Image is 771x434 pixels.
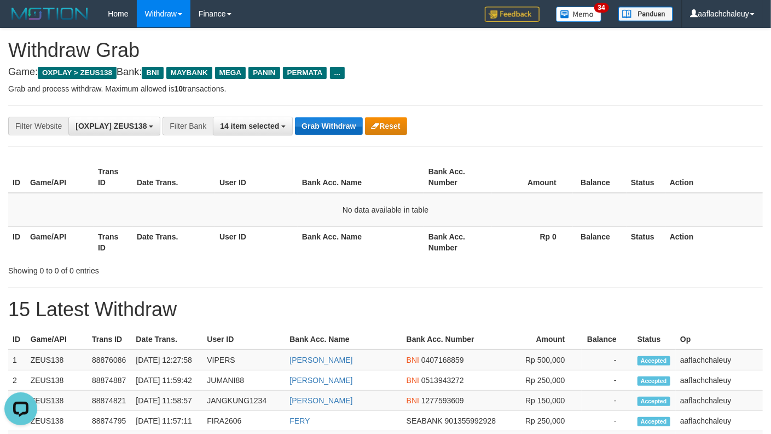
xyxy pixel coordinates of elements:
[88,391,131,411] td: 88874821
[202,350,285,370] td: VIPERS
[8,299,763,321] h1: 15 Latest Withdraw
[94,226,132,258] th: Trans ID
[507,329,582,350] th: Amount
[582,350,633,370] td: -
[298,162,424,193] th: Bank Acc. Name
[676,411,763,431] td: aaflachchaleuy
[166,67,212,79] span: MAYBANK
[289,396,352,405] a: [PERSON_NAME]
[220,122,279,130] span: 14 item selected
[407,416,443,425] span: SEABANK
[665,162,763,193] th: Action
[618,7,673,21] img: panduan.png
[142,67,163,79] span: BNI
[131,391,202,411] td: [DATE] 11:58:57
[507,370,582,391] td: Rp 250,000
[8,261,313,276] div: Showing 0 to 0 of 0 entries
[8,117,68,135] div: Filter Website
[289,376,352,385] a: [PERSON_NAME]
[492,162,573,193] th: Amount
[637,417,670,426] span: Accepted
[289,356,352,364] a: [PERSON_NAME]
[556,7,602,22] img: Button%20Memo.svg
[582,370,633,391] td: -
[213,117,293,135] button: 14 item selected
[637,376,670,386] span: Accepted
[676,350,763,370] td: aaflachchaleuy
[132,226,215,258] th: Date Trans.
[627,162,665,193] th: Status
[4,4,37,37] button: Open LiveChat chat widget
[88,370,131,391] td: 88874887
[485,7,540,22] img: Feedback.jpg
[8,162,26,193] th: ID
[68,117,160,135] button: [OXPLAY] ZEUS138
[88,411,131,431] td: 88874795
[202,329,285,350] th: User ID
[94,162,132,193] th: Trans ID
[38,67,117,79] span: OXPLAY > ZEUS138
[202,411,285,431] td: FIRA2606
[445,416,496,425] span: Copy 901355992928 to clipboard
[637,356,670,366] span: Accepted
[283,67,327,79] span: PERMATA
[573,162,627,193] th: Balance
[8,350,26,370] td: 1
[633,329,676,350] th: Status
[421,356,464,364] span: Copy 0407168859 to clipboard
[8,329,26,350] th: ID
[407,396,419,405] span: BNI
[202,370,285,391] td: JUMANI88
[295,117,362,135] button: Grab Withdraw
[163,117,213,135] div: Filter Bank
[8,193,763,227] td: No data available in table
[8,39,763,61] h1: Withdraw Grab
[582,411,633,431] td: -
[424,162,492,193] th: Bank Acc. Number
[8,5,91,22] img: MOTION_logo.png
[26,391,88,411] td: ZEUS138
[26,226,94,258] th: Game/API
[402,329,507,350] th: Bank Acc. Number
[76,122,147,130] span: [OXPLAY] ZEUS138
[676,391,763,411] td: aaflachchaleuy
[8,67,763,78] h4: Game: Bank:
[573,226,627,258] th: Balance
[421,376,464,385] span: Copy 0513943272 to clipboard
[131,350,202,370] td: [DATE] 12:27:58
[289,416,310,425] a: FERY
[298,226,424,258] th: Bank Acc. Name
[594,3,609,13] span: 34
[215,162,298,193] th: User ID
[507,391,582,411] td: Rp 150,000
[8,370,26,391] td: 2
[26,329,88,350] th: Game/API
[676,329,763,350] th: Op
[627,226,665,258] th: Status
[507,350,582,370] td: Rp 500,000
[131,370,202,391] td: [DATE] 11:59:42
[88,350,131,370] td: 88876086
[407,376,419,385] span: BNI
[131,411,202,431] td: [DATE] 11:57:11
[285,329,402,350] th: Bank Acc. Name
[582,329,633,350] th: Balance
[407,356,419,364] span: BNI
[637,397,670,406] span: Accepted
[365,117,407,135] button: Reset
[582,391,633,411] td: -
[131,329,202,350] th: Date Trans.
[215,226,298,258] th: User ID
[132,162,215,193] th: Date Trans.
[26,411,88,431] td: ZEUS138
[507,411,582,431] td: Rp 250,000
[248,67,280,79] span: PANIN
[676,370,763,391] td: aaflachchaleuy
[424,226,492,258] th: Bank Acc. Number
[174,84,183,93] strong: 10
[8,226,26,258] th: ID
[421,396,464,405] span: Copy 1277593609 to clipboard
[215,67,246,79] span: MEGA
[26,350,88,370] td: ZEUS138
[492,226,573,258] th: Rp 0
